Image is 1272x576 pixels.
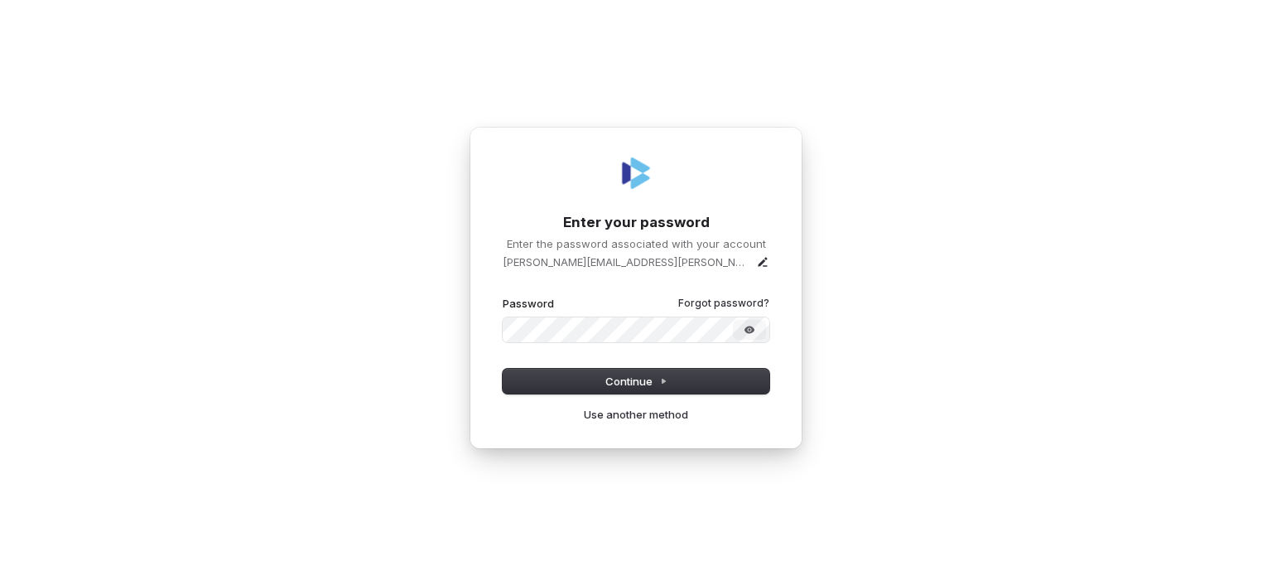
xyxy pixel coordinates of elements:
span: Continue [605,374,667,389]
button: Edit [756,255,769,269]
h1: Enter your password [503,213,769,233]
a: Forgot password? [678,297,769,310]
p: Enter the password associated with your account [503,236,769,251]
button: Show password [733,320,766,340]
label: Password [503,296,554,311]
p: [PERSON_NAME][EMAIL_ADDRESS][PERSON_NAME][DOMAIN_NAME] [503,254,749,269]
a: Use another method [584,407,688,422]
img: Coverbase [616,153,656,193]
button: Continue [503,369,769,394]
